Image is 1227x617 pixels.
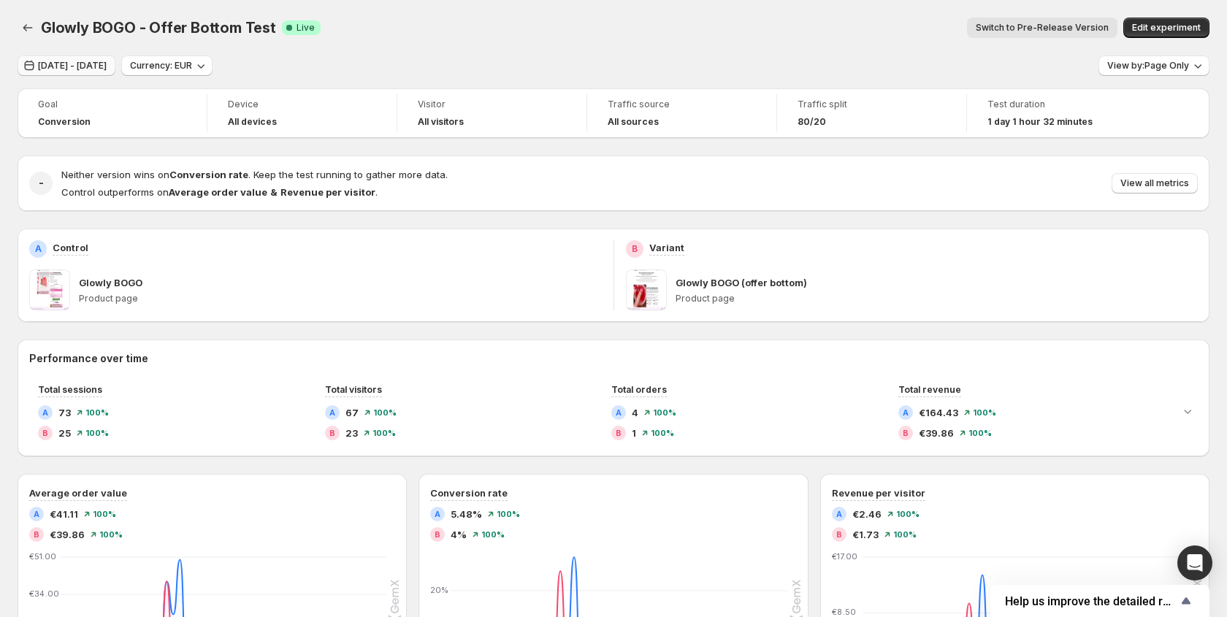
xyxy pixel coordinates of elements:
[169,169,248,180] strong: Conversion rate
[99,530,123,539] span: 100 %
[1177,545,1212,580] div: Open Intercom Messenger
[798,99,946,110] span: Traffic split
[79,293,602,304] p: Product page
[297,22,315,34] span: Live
[50,507,78,521] span: €41.11
[611,384,667,395] span: Total orders
[1005,594,1177,608] span: Help us improve the detailed report for A/B campaigns
[632,243,638,255] h2: B
[430,486,508,500] h3: Conversion rate
[987,116,1093,128] span: 1 day 1 hour 32 minutes
[497,510,520,518] span: 100 %
[34,530,39,539] h2: B
[973,408,996,417] span: 100 %
[38,60,107,72] span: [DATE] - [DATE]
[968,429,992,437] span: 100 %
[169,186,267,198] strong: Average order value
[18,18,38,38] button: Back
[451,507,482,521] span: 5.48%
[29,486,127,500] h3: Average order value
[798,97,946,129] a: Traffic split80/20
[632,426,636,440] span: 1
[832,551,857,562] text: €17.00
[653,408,676,417] span: 100 %
[616,408,622,417] h2: A
[280,186,375,198] strong: Revenue per visitor
[626,269,667,310] img: Glowly BOGO (offer bottom)
[919,426,954,440] span: €39.86
[228,116,277,128] h4: All devices
[418,116,464,128] h4: All visitors
[798,116,826,128] span: 80/20
[676,293,1199,304] p: Product page
[1123,18,1209,38] button: Edit experiment
[1005,592,1195,610] button: Show survey - Help us improve the detailed report for A/B campaigns
[1120,177,1189,189] span: View all metrics
[42,429,48,437] h2: B
[270,186,278,198] strong: &
[903,429,909,437] h2: B
[836,510,842,518] h2: A
[1098,55,1209,76] button: View by:Page Only
[1132,22,1201,34] span: Edit experiment
[608,99,756,110] span: Traffic source
[836,530,842,539] h2: B
[38,116,91,128] span: Conversion
[896,510,920,518] span: 100 %
[329,429,335,437] h2: B
[1177,401,1198,421] button: Expand chart
[1112,173,1198,193] button: View all metrics
[38,384,102,395] span: Total sessions
[418,97,566,129] a: VisitorAll visitors
[676,275,807,290] p: Glowly BOGO (offer bottom)
[976,22,1109,34] span: Switch to Pre-Release Version
[608,116,659,128] h4: All sources
[34,510,39,518] h2: A
[919,405,958,420] span: €164.43
[29,589,59,599] text: €34.00
[435,510,440,518] h2: A
[85,429,109,437] span: 100 %
[608,97,756,129] a: Traffic sourceAll sources
[228,99,376,110] span: Device
[61,186,378,198] span: Control outperforms on .
[29,351,1198,366] h2: Performance over time
[418,99,566,110] span: Visitor
[38,99,186,110] span: Goal
[53,240,88,255] p: Control
[649,240,684,255] p: Variant
[345,405,359,420] span: 67
[329,408,335,417] h2: A
[898,384,961,395] span: Total revenue
[967,18,1117,38] button: Switch to Pre-Release Version
[35,243,42,255] h2: A
[85,408,109,417] span: 100 %
[29,551,56,562] text: €51.00
[893,530,917,539] span: 100 %
[50,527,85,542] span: €39.86
[42,408,48,417] h2: A
[987,97,1136,129] a: Test duration1 day 1 hour 32 minutes
[903,408,909,417] h2: A
[430,585,448,595] text: 20%
[481,530,505,539] span: 100 %
[38,97,186,129] a: GoalConversion
[41,19,276,37] span: Glowly BOGO - Offer Bottom Test
[18,55,115,76] button: [DATE] - [DATE]
[987,99,1136,110] span: Test duration
[345,426,358,440] span: 23
[121,55,213,76] button: Currency: EUR
[616,429,622,437] h2: B
[373,408,397,417] span: 100 %
[1107,60,1189,72] span: View by: Page Only
[852,507,882,521] span: €2.46
[325,384,382,395] span: Total visitors
[58,405,71,420] span: 73
[228,97,376,129] a: DeviceAll devices
[93,510,116,518] span: 100 %
[852,527,879,542] span: €1.73
[39,176,44,191] h2: -
[832,486,925,500] h3: Revenue per visitor
[632,405,638,420] span: 4
[372,429,396,437] span: 100 %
